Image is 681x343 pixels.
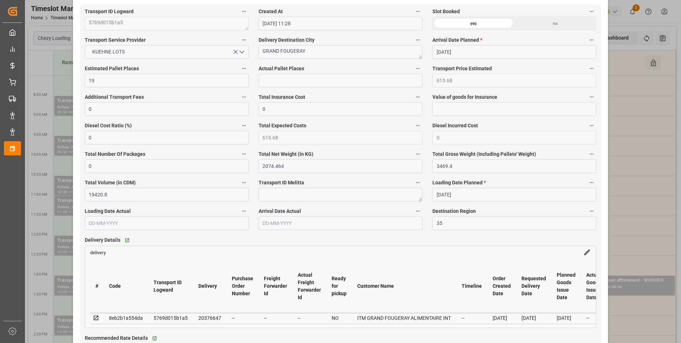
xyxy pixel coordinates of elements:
[85,236,120,244] span: Delivery Details
[292,260,326,313] th: Actual Freight Forwarder Id
[587,206,596,216] button: Destination Region
[456,260,487,313] th: Timeline
[326,260,352,313] th: Ready for pickup
[521,314,546,322] div: [DATE]
[413,178,422,187] button: Transport ID Melitta
[259,179,304,186] span: Transport ID Melitta
[352,260,456,313] th: Customer Name
[587,121,596,130] button: Diesel Incurred Cost
[239,7,249,16] button: Transport ID Logward
[413,7,422,16] button: Created At
[259,150,313,158] span: Total Net Weight (in KG)
[432,45,596,59] input: DD-MM-YYYY
[104,260,148,313] th: Code
[239,64,249,73] button: Estimated Pallet Places
[227,260,259,313] th: Purchase Order Number
[587,35,596,45] button: Arrival Date Planned *
[90,260,104,313] th: #
[193,260,227,313] th: Delivery
[432,122,478,129] span: Diesel Incurred Cost
[413,149,422,159] button: Total Net Weight (in KG)
[85,208,131,215] span: Loading Date Actual
[85,150,145,158] span: Total Number Of Packages
[587,64,596,73] button: Transport Price Estimated
[432,65,492,72] span: Transport Price Estimated
[85,8,134,15] span: Transport ID Logward
[239,149,249,159] button: Total Number Of Packages
[109,314,143,322] div: 8eb2b1a554da
[232,314,253,322] div: --
[557,314,576,322] div: [DATE]
[85,122,132,129] span: Diesel Cost Ratio (%)
[259,36,314,44] span: Delivery Destination City
[85,179,136,186] span: Total Volume (in CDM)
[432,150,536,158] span: Total Gross Weight (Including Pallets' Weight)
[259,17,422,30] input: DD-MM-YYYY HH:MM
[239,35,249,45] button: Transport Service Provider
[198,314,221,322] div: 20376647
[239,206,249,216] button: Loading Date Actual
[432,36,482,44] span: Arrival Date Planned
[413,121,422,130] button: Total Expected Costs
[264,314,287,322] div: --
[432,8,460,15] span: Slot Booked
[493,314,511,322] div: [DATE]
[462,314,482,322] div: --
[259,208,301,215] span: Arrival Date Actual
[551,260,581,313] th: Planned Goods Issue Date
[432,179,486,186] span: Loading Date Planned
[298,314,321,322] div: --
[514,17,596,30] div: no
[85,65,139,72] span: Estimated Pallet Places
[587,92,596,102] button: Value of goods for Insurance
[587,178,596,187] button: Loading Date Planned *
[413,206,422,216] button: Arrival Date Actual
[85,93,144,101] span: Additional Transport Fees
[432,17,514,30] div: yes
[90,249,106,255] a: delivery
[259,8,283,15] span: Created At
[587,149,596,159] button: Total Gross Weight (Including Pallets' Weight)
[586,314,601,322] div: --
[581,260,606,313] th: Actual Goods Issue Date
[413,35,422,45] button: Delivery Destination City
[332,314,347,322] div: NO
[85,216,249,230] input: DD-MM-YYYY
[587,7,596,16] button: Slot Booked
[85,17,249,30] textarea: 5769d015b1a5
[259,93,305,101] span: Total Insurance Cost
[85,45,249,59] button: open menu
[239,121,249,130] button: Diesel Cost Ratio (%)
[259,45,422,59] textarea: GRAND FOUGERAY
[413,92,422,102] button: Total Insurance Cost
[357,314,451,322] div: ITM GRAND FOUGERAY ALIMENTAIRE INT
[487,260,516,313] th: Order Created Date
[89,48,128,56] span: KUEHNE LOTS
[85,334,148,342] span: Recommended Rate Details
[259,122,306,129] span: Total Expected Costs
[432,208,476,215] span: Destination Region
[148,260,193,313] th: Transport ID Logward
[516,260,551,313] th: Requested Delivery Date
[239,92,249,102] button: Additional Transport Fees
[259,65,304,72] span: Actual Pallet Places
[432,188,596,201] input: DD-MM-YYYY
[85,36,146,44] span: Transport Service Provider
[432,93,497,101] span: Value of goods for Insurance
[413,64,422,73] button: Actual Pallet Places
[259,260,292,313] th: Freight Forwarder Id
[259,216,422,230] input: DD-MM-YYYY
[154,314,188,322] div: 5769d015b1a5
[239,178,249,187] button: Total Volume (in CDM)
